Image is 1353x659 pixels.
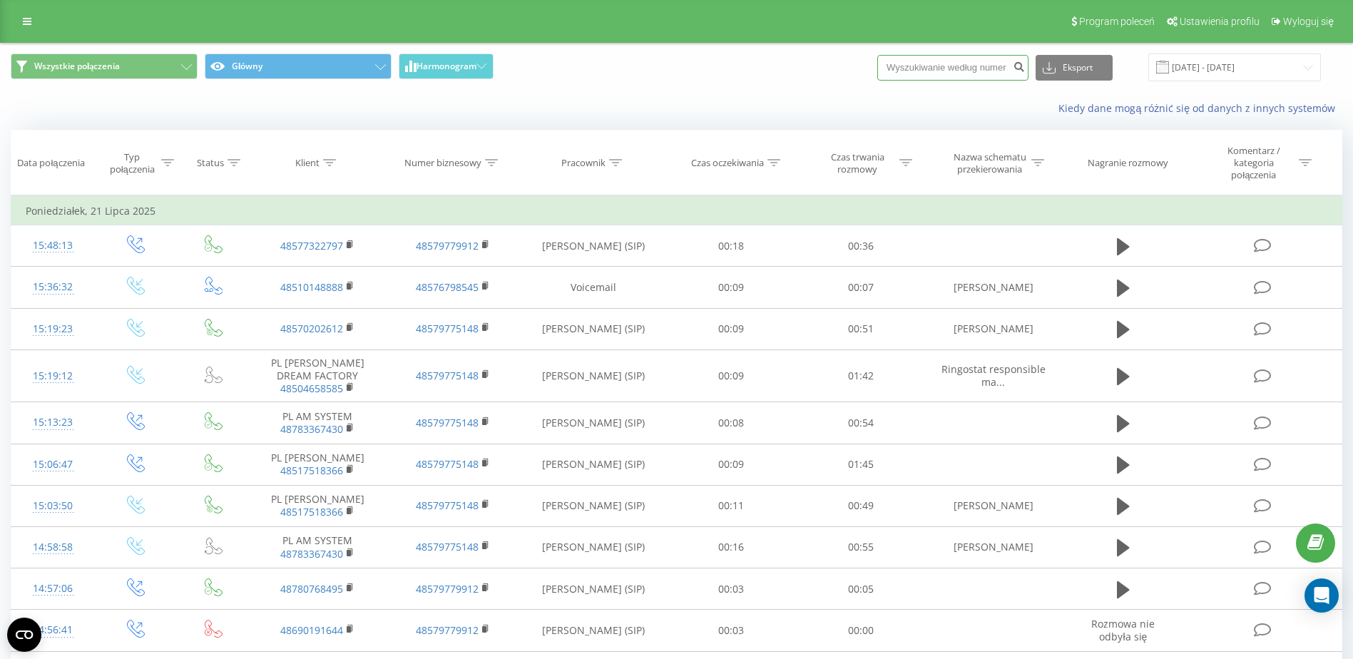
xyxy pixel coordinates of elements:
[666,308,796,349] td: 00:09
[26,492,80,520] div: 15:03:50
[26,575,80,603] div: 14:57:06
[1212,145,1295,181] div: Komentarz / kategoria połączenia
[417,61,476,71] span: Harmonogram
[521,485,666,526] td: [PERSON_NAME] (SIP)
[280,464,343,477] a: 48517518366
[796,267,926,308] td: 00:07
[691,157,764,169] div: Czas oczekiwania
[926,308,1061,349] td: [PERSON_NAME]
[416,369,479,382] a: 48579775148
[197,157,224,169] div: Status
[26,451,80,479] div: 15:06:47
[951,151,1028,175] div: Nazwa schematu przekierowania
[7,618,41,652] button: Open CMP widget
[521,444,666,485] td: [PERSON_NAME] (SIP)
[416,623,479,637] a: 48579779912
[521,610,666,651] td: [PERSON_NAME] (SIP)
[820,151,896,175] div: Czas trwania rozmowy
[250,526,385,568] td: PL AM SYSTEM
[561,157,606,169] div: Pracownik
[26,362,80,390] div: 15:19:12
[416,239,479,252] a: 48579779912
[416,280,479,294] a: 48576798545
[666,402,796,444] td: 00:08
[666,568,796,610] td: 00:03
[416,322,479,335] a: 48579775148
[280,582,343,596] a: 48780768495
[280,422,343,436] a: 48783367430
[521,267,666,308] td: Voicemail
[26,232,80,260] div: 15:48:13
[280,322,343,335] a: 48570202612
[666,610,796,651] td: 00:03
[796,349,926,402] td: 01:42
[416,540,479,553] a: 48579775148
[1180,16,1260,27] span: Ustawienia profilu
[521,349,666,402] td: [PERSON_NAME] (SIP)
[416,582,479,596] a: 48579779912
[666,485,796,526] td: 00:11
[280,505,343,518] a: 48517518366
[941,362,1046,389] span: Ringostat responsible ma...
[521,308,666,349] td: [PERSON_NAME] (SIP)
[280,280,343,294] a: 48510148888
[1079,16,1155,27] span: Program poleceń
[796,610,926,651] td: 00:00
[1283,16,1334,27] span: Wyloguj się
[796,485,926,526] td: 00:49
[107,151,158,175] div: Typ połączenia
[26,533,80,561] div: 14:58:58
[250,349,385,402] td: PL [PERSON_NAME] DREAM FACTORY
[34,61,120,72] span: Wszystkie połączenia
[11,53,198,79] button: Wszystkie połączenia
[1091,617,1155,643] span: Rozmowa nie odbyła się
[26,616,80,644] div: 14:56:41
[926,485,1061,526] td: [PERSON_NAME]
[26,409,80,436] div: 15:13:23
[1058,101,1342,115] a: Kiedy dane mogą różnić się od danych z innych systemów
[666,526,796,568] td: 00:16
[926,526,1061,568] td: [PERSON_NAME]
[416,499,479,512] a: 48579775148
[280,382,343,395] a: 48504658585
[926,267,1061,308] td: [PERSON_NAME]
[666,267,796,308] td: 00:09
[521,225,666,267] td: [PERSON_NAME] (SIP)
[521,402,666,444] td: [PERSON_NAME] (SIP)
[250,485,385,526] td: PL [PERSON_NAME]
[399,53,494,79] button: Harmonogram
[1036,55,1113,81] button: Eksport
[295,157,320,169] div: Klient
[521,568,666,610] td: [PERSON_NAME] (SIP)
[877,55,1028,81] input: Wyszukiwanie według numeru
[11,197,1342,225] td: Poniedziałek, 21 Lipca 2025
[521,526,666,568] td: [PERSON_NAME] (SIP)
[26,273,80,301] div: 15:36:32
[416,457,479,471] a: 48579775148
[796,402,926,444] td: 00:54
[666,225,796,267] td: 00:18
[205,53,392,79] button: Główny
[250,402,385,444] td: PL AM SYSTEM
[280,239,343,252] a: 48577322797
[250,444,385,485] td: PL [PERSON_NAME]
[404,157,481,169] div: Numer biznesowy
[666,444,796,485] td: 00:09
[796,568,926,610] td: 00:05
[796,225,926,267] td: 00:36
[796,526,926,568] td: 00:55
[280,547,343,561] a: 48783367430
[17,157,84,169] div: Data połączenia
[666,349,796,402] td: 00:09
[280,623,343,637] a: 48690191644
[796,444,926,485] td: 01:45
[1305,578,1339,613] div: Open Intercom Messenger
[1088,157,1168,169] div: Nagranie rozmowy
[416,416,479,429] a: 48579775148
[796,308,926,349] td: 00:51
[26,315,80,343] div: 15:19:23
